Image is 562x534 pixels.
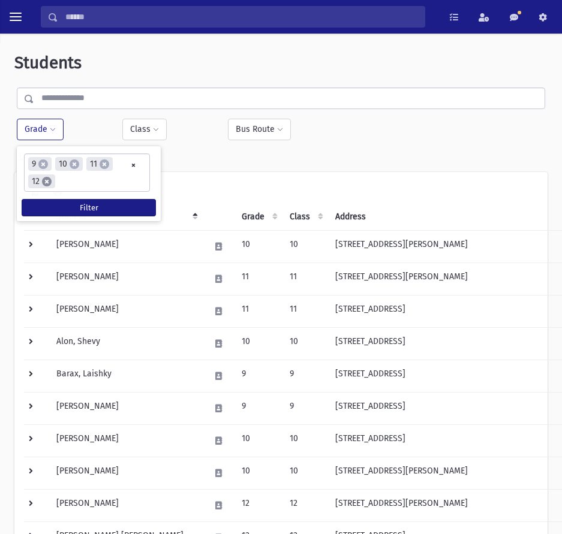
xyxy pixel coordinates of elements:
button: Grade [17,119,64,140]
td: [PERSON_NAME] [49,457,203,489]
span: × [38,159,48,169]
span: Remove all items [131,158,136,172]
td: 9 [282,360,328,392]
td: [PERSON_NAME] [49,295,203,327]
li: 11 [86,157,113,171]
td: 10 [282,327,328,360]
button: toggle menu [5,6,26,28]
li: 9 [28,157,52,171]
td: [PERSON_NAME] [49,392,203,424]
td: Barax, Laishky [49,360,203,392]
span: Students [14,53,82,73]
td: 10 [282,457,328,489]
td: 10 [282,230,328,263]
li: 10 [55,157,83,171]
td: 11 [235,295,282,327]
button: Class [122,119,167,140]
td: 11 [235,263,282,295]
th: Grade: activate to sort column ascending [235,203,282,231]
td: [PERSON_NAME] [49,230,203,263]
td: 10 [235,327,282,360]
td: [PERSON_NAME] [49,263,203,295]
button: Filter [22,199,156,216]
button: Bus Route [228,119,291,140]
span: × [42,177,52,186]
td: [PERSON_NAME] [49,489,203,521]
td: 9 [235,392,282,424]
td: 11 [282,263,328,295]
td: 9 [235,360,282,392]
td: 9 [282,392,328,424]
td: [PERSON_NAME] [49,424,203,457]
td: 10 [235,230,282,263]
span: × [70,159,79,169]
td: 10 [235,424,282,457]
td: Alon, Shevy [49,327,203,360]
input: Search [58,6,425,28]
td: 10 [235,457,282,489]
span: × [100,159,109,169]
th: Class: activate to sort column ascending [282,203,328,231]
td: 11 [282,295,328,327]
td: 10 [282,424,328,457]
td: 12 [235,489,282,521]
li: 12 [28,174,55,188]
td: 12 [282,489,328,521]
